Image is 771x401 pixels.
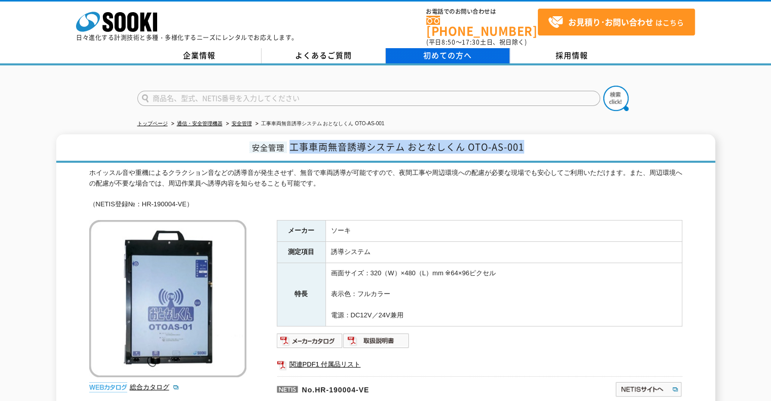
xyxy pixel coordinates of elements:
[510,48,634,63] a: 採用情報
[548,15,684,30] span: はこちら
[262,48,386,63] a: よくあるご質問
[137,48,262,63] a: 企業情報
[253,119,385,129] li: 工事車両無音誘導システム おとなしくん OTO-AS-001
[89,220,246,377] img: 工事車両無音誘導システム おとなしくん OTO-AS-001
[325,263,682,326] td: 画面サイズ：320（W）×480（L）mm ※64×96ピクセル 表示色：フルカラー 電源：DC12V／24V兼用
[462,38,480,47] span: 17:30
[343,333,410,349] img: 取扱説明書
[538,9,695,35] a: お見積り･お問い合わせはこちら
[89,382,127,392] img: webカタログ
[277,263,325,326] th: 特長
[442,38,456,47] span: 8:50
[137,91,600,106] input: 商品名、型式、NETIS番号を入力してください
[277,333,343,349] img: メーカーカタログ
[177,121,223,126] a: 通信・安全管理機器
[325,241,682,263] td: 誘導システム
[426,16,538,37] a: [PHONE_NUMBER]
[603,86,629,111] img: btn_search.png
[568,16,653,28] strong: お見積り･お問い合わせ
[249,141,287,153] span: 安全管理
[130,383,179,391] a: 総合カタログ
[277,241,325,263] th: 測定項目
[277,376,517,400] p: No.HR-190004-VE
[277,221,325,242] th: メーカー
[426,38,527,47] span: (平日 ～ 土日、祝日除く)
[277,358,682,371] a: 関連PDF1 付属品リスト
[325,221,682,242] td: ソーキ
[76,34,298,41] p: 日々進化する計測技術と多種・多様化するニーズにレンタルでお応えします。
[137,121,168,126] a: トップページ
[89,168,682,210] div: ホイッスル音や重機によるクラクション音などの誘導音が発生させず、無音で車両誘導が可能ですので、夜間工事や周辺環境への配慮が必要な現場でも安心してご利用いただけます。また、周辺環境への配慮が不要な...
[232,121,252,126] a: 安全管理
[386,48,510,63] a: 初めての方へ
[615,381,682,397] img: NETISサイトへ
[423,50,472,61] span: 初めての方へ
[343,339,410,347] a: 取扱説明書
[289,140,524,154] span: 工事車両無音誘導システム おとなしくん OTO-AS-001
[277,339,343,347] a: メーカーカタログ
[426,9,538,15] span: お電話でのお問い合わせは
